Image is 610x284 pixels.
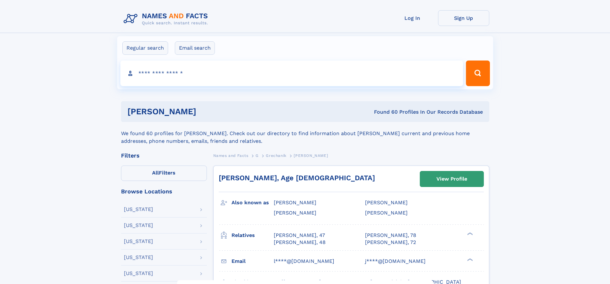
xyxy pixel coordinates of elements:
label: Email search [175,41,215,55]
span: Grechanik [266,153,286,158]
div: ❯ [466,257,473,262]
h1: [PERSON_NAME] [127,108,285,116]
a: Names and Facts [213,151,248,159]
a: Sign Up [438,10,489,26]
div: Filters [121,153,207,158]
div: [US_STATE] [124,255,153,260]
button: Search Button [466,61,490,86]
div: View Profile [436,172,467,186]
span: G [256,153,259,158]
label: Filters [121,166,207,181]
h3: Relatives [232,230,274,241]
h3: Also known as [232,197,274,208]
a: [PERSON_NAME], 48 [274,239,326,246]
div: Browse Locations [121,189,207,194]
span: [PERSON_NAME] [274,199,316,206]
span: [PERSON_NAME] [294,153,328,158]
a: G [256,151,259,159]
a: Grechanik [266,151,286,159]
a: View Profile [420,171,484,187]
span: [PERSON_NAME] [274,210,316,216]
label: Regular search [122,41,168,55]
div: [US_STATE] [124,239,153,244]
div: We found 60 profiles for [PERSON_NAME]. Check out our directory to find information about [PERSON... [121,122,489,145]
span: [PERSON_NAME] [365,210,408,216]
a: [PERSON_NAME], Age [DEMOGRAPHIC_DATA] [219,174,375,182]
a: [PERSON_NAME], 72 [365,239,416,246]
div: Found 60 Profiles In Our Records Database [285,109,483,116]
span: [PERSON_NAME] [365,199,408,206]
div: [US_STATE] [124,207,153,212]
img: Logo Names and Facts [121,10,213,28]
a: [PERSON_NAME], 47 [274,232,325,239]
div: [US_STATE] [124,271,153,276]
a: Log In [387,10,438,26]
h3: Email [232,256,274,267]
div: ❯ [466,231,473,236]
span: All [152,170,159,176]
div: [US_STATE] [124,223,153,228]
input: search input [120,61,463,86]
a: [PERSON_NAME], 78 [365,232,416,239]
